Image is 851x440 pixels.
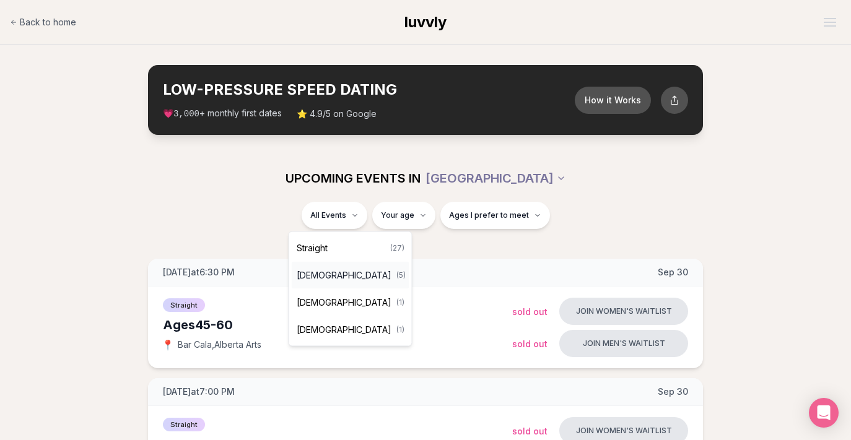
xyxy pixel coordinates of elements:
[396,325,404,335] span: ( 1 )
[396,270,406,280] span: ( 5 )
[297,269,391,282] span: [DEMOGRAPHIC_DATA]
[297,296,391,309] span: [DEMOGRAPHIC_DATA]
[297,242,328,254] span: Straight
[396,298,404,308] span: ( 1 )
[297,324,391,336] span: [DEMOGRAPHIC_DATA]
[390,243,404,253] span: ( 27 )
